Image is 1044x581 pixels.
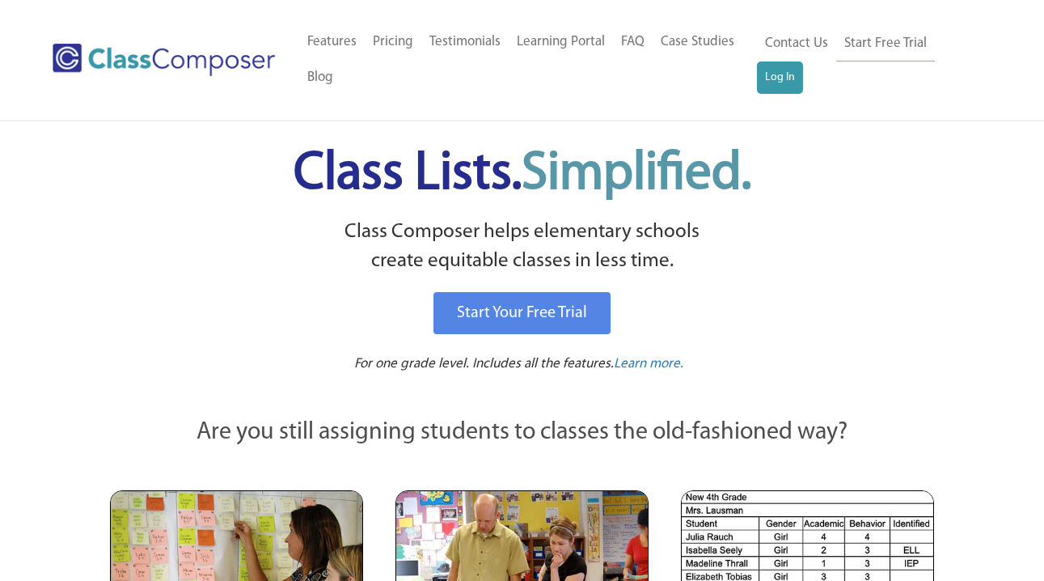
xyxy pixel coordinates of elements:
[433,292,611,334] a: Start Your Free Trial
[299,24,757,95] nav: Header Menu
[299,24,365,60] a: Features
[836,26,935,62] a: Start Free Trial
[365,24,421,60] a: Pricing
[108,218,937,277] p: Class Composer helps elementary schools create equitable classes in less time.
[613,24,653,60] a: FAQ
[757,61,803,94] a: Log In
[457,305,587,321] span: Start Your Free Trial
[509,24,613,60] a: Learning Portal
[653,24,742,60] a: Case Studies
[757,26,836,61] a: Contact Us
[110,415,935,451] p: Are you still assigning students to classes the old-fashioned way?
[53,44,275,76] img: Class Composer
[757,26,979,94] nav: Header Menu
[294,148,751,201] span: Class Lists.
[354,357,614,371] span: For one grade level. Includes all the features.
[614,354,683,375] a: Learn more.
[522,148,751,201] span: Simplified.
[421,24,509,60] a: Testimonials
[614,357,683,371] span: Learn more.
[299,60,341,95] a: Blog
